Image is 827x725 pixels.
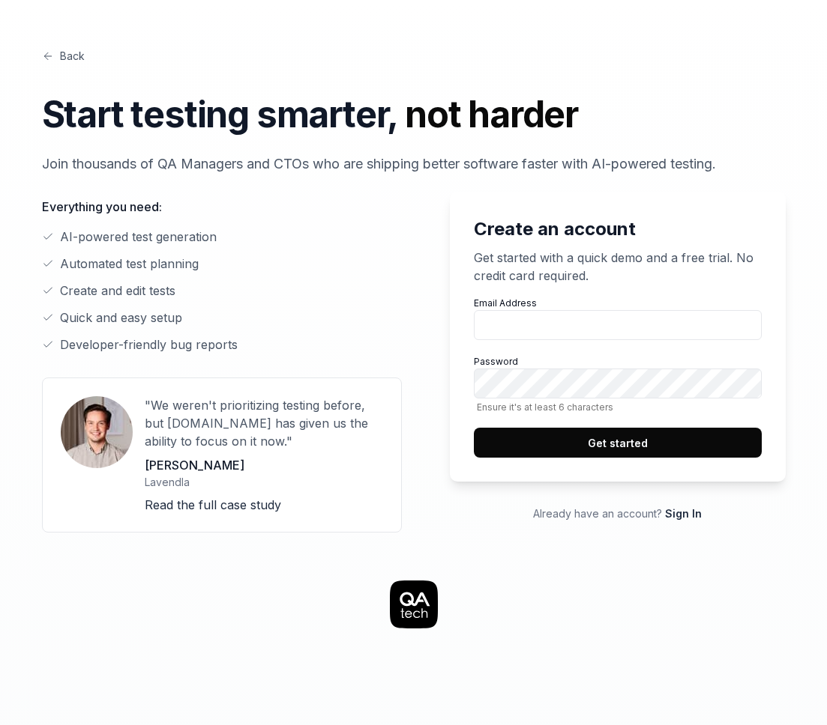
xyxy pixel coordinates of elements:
p: "We weren't prioritizing testing before, but [DOMAIN_NAME] has given us the ability to focus on i... [145,396,383,450]
a: Read the full case study [145,497,281,512]
input: PasswordEnsure it's at least 6 characters [474,368,762,398]
li: Quick and easy setup [42,309,402,327]
img: User avatar [61,396,133,468]
label: Password [474,355,762,413]
p: Join thousands of QA Managers and CTOs who are shipping better software faster with AI-powered te... [42,154,786,174]
a: Sign In [665,507,702,520]
li: Developer-friendly bug reports [42,336,402,354]
h2: Create an account [474,216,762,243]
button: Get started [474,428,762,458]
input: Email Address [474,310,762,340]
li: Automated test planning [42,255,402,273]
p: Lavendla [145,474,383,490]
label: Email Address [474,297,762,340]
li: AI-powered test generation [42,228,402,246]
li: Create and edit tests [42,282,402,300]
p: [PERSON_NAME] [145,456,383,474]
h1: Start testing smarter, [42,88,786,142]
span: not harder [405,92,578,136]
span: Ensure it's at least 6 characters [474,401,762,413]
p: Already have an account? [450,506,786,521]
p: Everything you need: [42,198,402,216]
p: Get started with a quick demo and a free trial. No credit card required. [474,249,762,285]
a: Back [42,48,85,64]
